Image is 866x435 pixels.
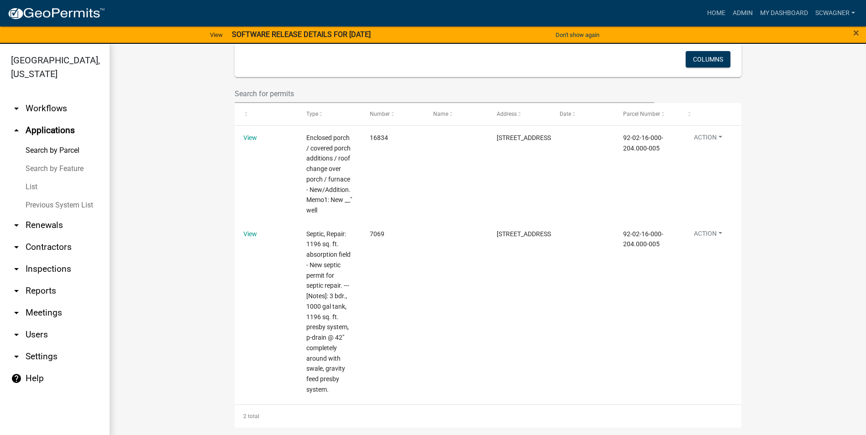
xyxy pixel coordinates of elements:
[687,229,730,242] button: Action
[11,285,22,296] i: arrow_drop_down
[243,134,257,141] a: View
[370,230,384,238] span: 7069
[11,264,22,274] i: arrow_drop_down
[11,125,22,136] i: arrow_drop_up
[488,103,551,125] datatable-header-cell: Address
[11,351,22,362] i: arrow_drop_down
[11,329,22,340] i: arrow_drop_down
[853,26,859,39] span: ×
[11,307,22,318] i: arrow_drop_down
[433,111,448,117] span: Name
[232,30,371,39] strong: SOFTWARE RELEASE DETAILS FOR [DATE]
[370,111,390,117] span: Number
[623,111,660,117] span: Parcel Number
[686,51,730,67] button: Columns
[11,373,22,384] i: help
[206,27,226,42] a: View
[812,5,859,22] a: scwagner
[623,230,663,248] span: 92-02-16-000-204.000-005
[306,111,318,117] span: Type
[560,111,571,117] span: Date
[306,230,351,393] span: Septic, Repair: 1196 sq. ft. absorption field - New septic permit for septic repair. --- [Notes]:...
[361,103,425,125] datatable-header-cell: Number
[306,134,352,214] span: Enclosed porch / covered porch additions / roof change over porch / furnace - New/Addition. Memo1...
[370,134,388,141] span: 16834
[11,103,22,114] i: arrow_drop_down
[497,134,553,141] span: 5880 WEST LINCOLNWAY
[687,133,730,146] button: Action
[853,27,859,38] button: Close
[11,242,22,253] i: arrow_drop_down
[235,84,655,103] input: Search for permits
[235,405,741,428] div: 2 total
[11,220,22,231] i: arrow_drop_down
[497,111,517,117] span: Address
[243,230,257,238] a: View
[729,5,756,22] a: Admin
[756,5,812,22] a: My Dashboard
[298,103,361,125] datatable-header-cell: Type
[497,230,553,238] span: 5880 West Lincolnway
[623,134,663,152] span: 92-02-16-000-204.000-005
[552,27,603,42] button: Don't show again
[551,103,614,125] datatable-header-cell: Date
[614,103,678,125] datatable-header-cell: Parcel Number
[425,103,488,125] datatable-header-cell: Name
[703,5,729,22] a: Home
